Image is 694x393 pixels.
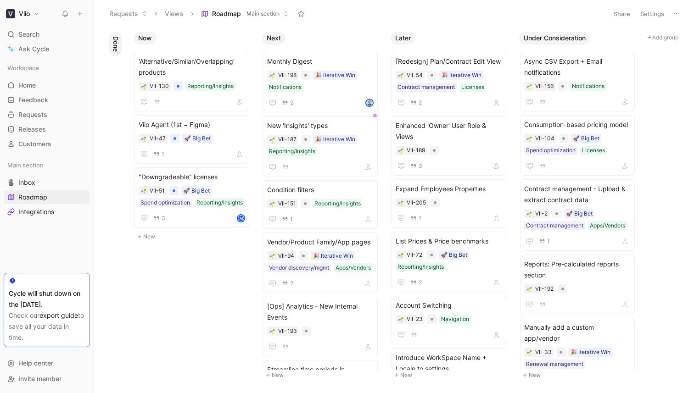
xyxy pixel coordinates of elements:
img: avatar [366,100,373,106]
span: Contract management - Upload & extract contract data [524,183,631,205]
a: 'Alternative/Similar/Overlapping' productsReporting/Insights [134,52,249,111]
span: Main section [7,161,44,170]
a: Customers [4,137,90,151]
span: New 'Insights' types [267,120,374,131]
div: 🌱 [269,136,275,143]
span: Condition filters [267,184,374,195]
img: Viio [6,9,15,18]
span: Customers [18,139,51,149]
div: Contract management [526,221,583,230]
span: Reports: Pre-calculated reports section [524,259,631,281]
a: List Prices & Price benchmarks🚀 Big BetReporting/Insights2 [392,232,506,292]
div: Notifications [269,83,302,92]
button: Next [262,32,285,44]
span: Roadmap [212,9,241,18]
div: Reporting/Insights [187,82,234,91]
div: 🌱 [269,328,275,334]
div: Workspace [4,61,90,75]
button: 1 [280,214,295,224]
span: Search [18,29,39,40]
div: Reporting/Insights [397,262,444,271]
div: 🌱 [269,200,275,207]
button: 🌱 [140,188,147,194]
div: 🌱 [140,135,147,142]
button: 2 [409,98,424,108]
a: New 'Insights' types🎉 Iterative WinReporting/Insights [263,116,378,177]
button: New [134,231,255,242]
div: VII-198 [278,71,297,80]
div: Reporting/Insights [269,147,315,156]
button: 🌱 [140,83,147,89]
div: VII-193 [278,327,297,336]
div: Cycle will shut down on the [DATE]. [9,288,85,310]
button: Now [134,32,157,44]
button: 3 [151,213,167,223]
a: Ask Cycle [4,42,90,56]
div: 🌱 [397,316,404,322]
div: Vendor discovery/mgmt [269,263,329,272]
img: 🎙️ [7,179,15,186]
div: VII-94 [278,251,294,260]
button: 🌱 [526,210,532,217]
a: Enhanced 'Owner' User Role & Views3 [392,116,506,176]
div: 🚀 Big Bet [184,134,211,143]
span: Viio Agent (1st = Figma) [139,119,245,130]
div: Spend optimization [140,198,190,207]
span: 1 [419,216,421,221]
img: 🌱 [141,188,146,194]
a: Condition filtersReporting/Insights1 [263,180,378,229]
button: 🌱 [269,72,275,78]
div: NextNew [258,28,387,385]
span: "Downgradeable" licenses [139,172,245,183]
a: Releases [4,122,90,136]
a: Feedback [4,93,90,107]
div: VII-2 [535,209,548,218]
button: 🌱 [397,199,404,206]
div: 🌱 [397,147,404,154]
a: Monthly Digest🎉 Iterative WinNotifications2avatar [263,52,378,112]
div: VII-72 [407,250,422,260]
div: VII-189 [407,146,425,155]
span: Requests [18,110,47,119]
a: [Ops] Analytics - New Internal Events [263,297,378,356]
span: 3 [419,163,422,169]
span: Roadmap [18,193,47,202]
a: Requests [4,108,90,122]
img: 🌱 [398,317,403,322]
div: Main section🎙️InboxRoadmapIntegrations [4,158,90,219]
button: Settings [636,7,668,20]
a: Integrations [4,205,90,219]
button: Views [161,7,188,21]
div: VII-23 [407,315,423,324]
div: Search [4,28,90,41]
a: Async CSV Export + Email notificationsNotifications [520,52,635,111]
span: Invite member [18,375,62,382]
a: Account SwitchingNavigation [392,296,506,344]
span: 1 [290,216,293,222]
div: Invite member [4,372,90,386]
div: 🚀 Big Bet [183,186,210,195]
div: VII-151 [278,199,296,208]
span: Integrations [18,207,54,216]
button: New [262,370,383,381]
img: 🌱 [526,136,532,142]
a: Contract management - Upload & extract contract data🚀 Big BetContract managementApps/Vendors1 [520,179,635,251]
img: 🌱 [526,350,532,355]
button: New [519,370,640,381]
img: 🌱 [269,329,275,334]
button: 3 [409,161,424,171]
div: Notifications [572,82,604,91]
button: 🌱 [269,253,275,259]
button: New [391,370,512,381]
button: Later [391,32,415,44]
button: 🌱 [397,72,404,78]
span: Monthly Digest [267,56,374,67]
div: M [238,215,244,221]
span: Expand Employees Properties [396,183,502,194]
div: Main section [4,158,90,172]
span: Consumption-based pricing model [524,119,631,130]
